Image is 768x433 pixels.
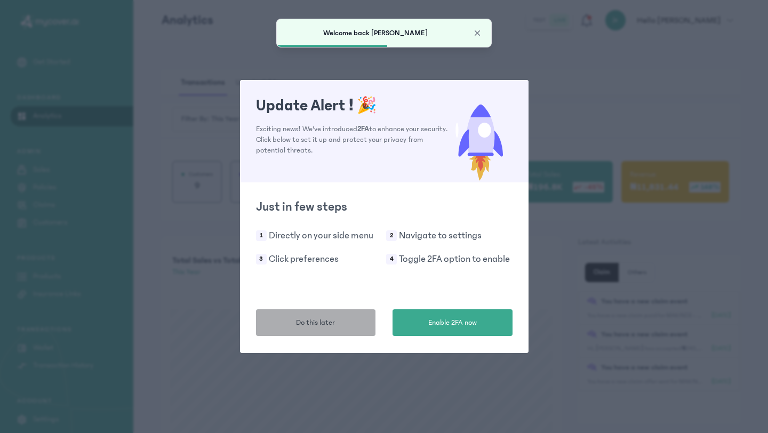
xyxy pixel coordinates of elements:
[256,254,267,264] span: 3
[399,228,482,243] p: Navigate to settings
[256,96,449,115] h1: Update Alert !
[296,317,335,328] span: Do this later
[256,198,513,215] h2: Just in few steps
[393,309,513,336] button: Enable 2FA now
[399,252,510,267] p: Toggle 2FA option to enable
[256,230,267,241] span: 1
[472,28,483,38] button: Close
[357,97,377,115] span: 🎉
[357,125,369,133] span: 2FA
[428,317,477,328] span: Enable 2FA now
[386,230,397,241] span: 2
[256,124,449,156] p: Exciting news! We've introduced to enhance your security. Click below to set it up and protect yo...
[256,309,376,336] button: Do this later
[386,254,397,264] span: 4
[269,228,373,243] p: Directly on your side menu
[269,252,339,267] p: Click preferences
[323,29,428,37] span: Welcome back [PERSON_NAME]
